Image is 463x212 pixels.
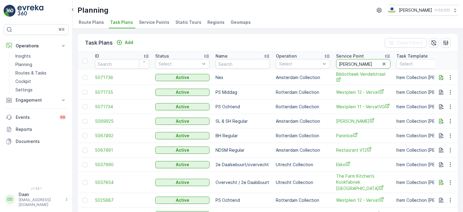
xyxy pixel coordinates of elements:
button: Active [155,132,209,139]
a: 5071736 [95,74,149,81]
span: Service Points [139,19,169,25]
p: Active [176,179,189,185]
a: 5067492 [95,133,149,139]
p: Name [216,53,228,59]
p: Reports [16,126,66,132]
a: 5037854 [95,179,149,185]
div: Toggle Row Selected [83,75,87,80]
td: Utrecht Collection [273,157,333,172]
p: Active [176,118,189,124]
p: Documents [16,138,66,144]
a: 5071734 [95,104,149,110]
p: Service Point [336,53,364,59]
p: [EMAIL_ADDRESS][DOMAIN_NAME] [19,198,62,207]
span: Route Plans [79,19,104,25]
p: Active [176,89,189,95]
td: Rotterdam Collection [273,193,333,207]
span: Static Tours [175,19,201,25]
a: Bibliotheek Vendelstraat [336,71,390,84]
button: Active [155,74,209,81]
button: Clear Filters [385,38,427,48]
a: 5067491 [95,147,149,153]
p: Active [176,162,189,168]
button: Active [155,147,209,154]
a: 5037990 [95,162,149,168]
p: Engagement [16,97,57,103]
p: Active [176,197,189,203]
span: Geomaps [231,19,251,25]
p: Active [176,74,189,81]
p: Routes & Tasks [15,70,46,76]
span: PaninIce [336,132,390,139]
button: Active [155,161,209,168]
img: logo_light-DOdMpM7g.png [17,5,43,17]
a: Westplein 11 - VervatVG [336,103,390,110]
td: Rotterdam Collection [273,85,333,100]
a: 5069925 [95,118,149,124]
div: Toggle Row Selected [83,180,87,185]
button: Engagement [4,94,69,106]
a: Pendergast [336,118,390,124]
input: Search [216,59,270,69]
td: PS Ochtend [213,100,273,114]
td: Amsterdam Collection [273,70,333,85]
td: Rotterdam Collection [273,100,333,114]
button: Add [114,39,136,46]
p: Active [176,133,189,139]
div: Toggle Row Selected [83,90,87,95]
p: Insights [15,53,31,59]
span: v 1.48.1 [4,187,69,190]
td: SL & SH Regular [213,114,273,128]
a: Westplein 12 - Vervat [336,197,390,203]
a: 5071735 [95,89,149,95]
button: Active [155,197,209,204]
p: Task Plans [85,39,113,47]
p: Select [400,61,452,67]
td: PS Middag [213,85,273,100]
input: Search [95,59,149,69]
a: Events99 [4,111,69,123]
button: Active [155,103,209,110]
button: Active [155,118,209,125]
input: Search [336,59,390,69]
td: Amsterdam Collection [273,143,333,157]
span: [PERSON_NAME] [336,118,390,124]
td: PS Ochtend [213,193,273,207]
img: logo [4,5,16,17]
div: Toggle Row Selected [83,162,87,167]
p: Planning [77,5,109,15]
button: Active [155,89,209,96]
p: Planning [15,62,32,68]
a: Settings [13,86,69,94]
button: Operations [4,40,69,52]
td: Nes [213,70,273,85]
span: Regions [207,19,225,25]
a: Restaurant V12 [336,147,390,153]
p: Operations [16,43,57,49]
div: Toggle Row Selected [83,148,87,153]
p: Cockpit [15,78,31,84]
p: ( +02:00 ) [435,8,450,13]
div: Toggle Row Selected [83,133,87,138]
td: Utrecht Collection [273,172,333,193]
a: Westplein 12 - Vervat [336,89,390,95]
p: Task Template [396,53,428,59]
a: The Farm Kitchen’s Kookfabriek Utrecht [336,173,390,191]
span: Ekko [336,161,390,168]
p: Active [176,147,189,153]
button: [PERSON_NAME](+02:00) [388,5,458,16]
p: ⌘B [58,27,65,32]
div: Toggle Row Selected [83,119,87,124]
div: DD [5,195,15,204]
p: Clear Filters [397,40,423,46]
div: Toggle Row Selected [83,104,87,109]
